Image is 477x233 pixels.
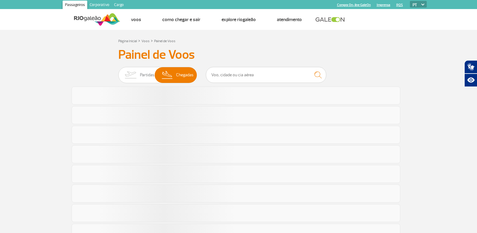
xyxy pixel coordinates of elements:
[141,39,150,43] a: Voos
[138,37,140,44] a: >
[176,67,194,83] span: Chegadas
[112,1,126,10] a: Cargo
[162,17,200,23] a: Como chegar e sair
[221,17,256,23] a: Explore RIOgaleão
[121,67,140,83] img: slider-embarque
[159,67,176,83] img: slider-desembarque
[63,1,87,10] a: Passageiros
[464,60,477,87] div: Plugin de acessibilidade da Hand Talk.
[118,39,137,43] a: Página Inicial
[396,3,403,7] a: RQS
[131,17,141,23] a: Voos
[87,1,112,10] a: Corporativo
[206,67,326,83] input: Voo, cidade ou cia aérea
[140,67,154,83] span: Partidas
[151,37,153,44] a: >
[277,17,302,23] a: Atendimento
[377,3,390,7] a: Imprensa
[118,47,359,62] h3: Painel de Voos
[154,39,175,43] a: Painel de Voos
[464,74,477,87] button: Abrir recursos assistivos.
[337,3,371,7] a: Compra On-line GaleOn
[464,60,477,74] button: Abrir tradutor de língua de sinais.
